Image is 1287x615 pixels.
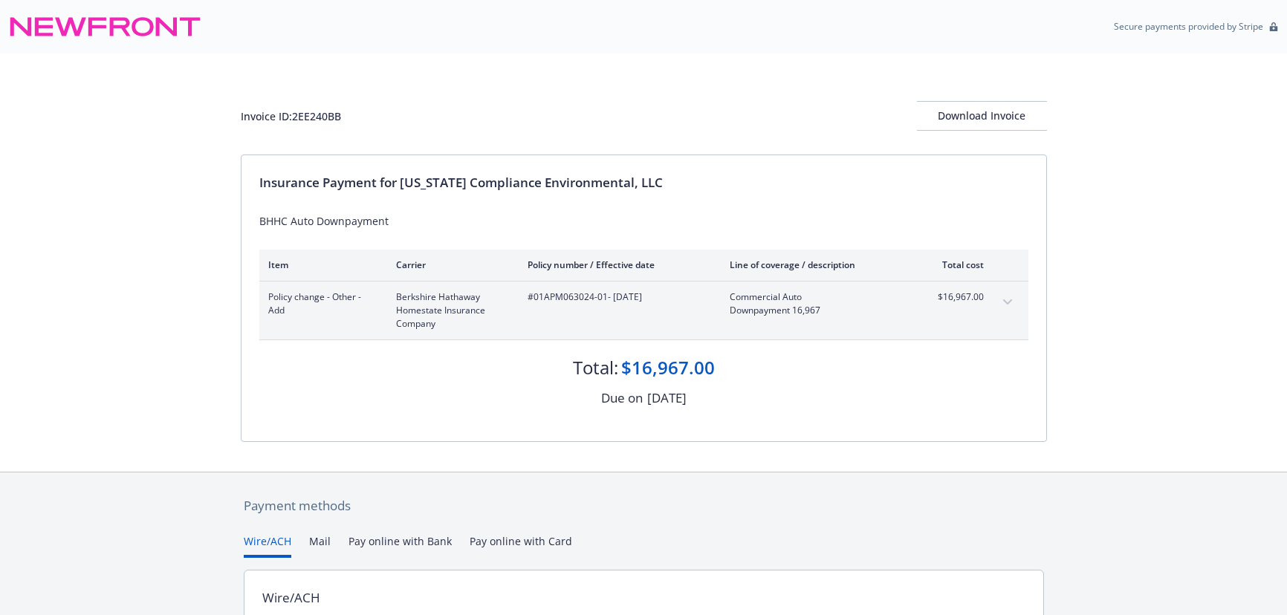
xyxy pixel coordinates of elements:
div: Total: [573,355,618,380]
span: Berkshire Hathaway Homestate Insurance Company [396,290,504,331]
div: [DATE] [647,388,687,408]
span: $16,967.00 [928,290,984,304]
div: Insurance Payment for [US_STATE] Compliance Environmental, LLC [259,173,1028,192]
button: Wire/ACH [244,533,291,558]
div: Policy number / Effective date [528,258,706,271]
div: Payment methods [244,496,1044,515]
div: Wire/ACH [262,588,320,608]
button: Pay online with Bank [349,533,452,558]
button: Pay online with Card [470,533,572,558]
span: Commercial Auto [730,290,904,304]
div: BHHC Auto Downpayment [259,213,1028,229]
span: Downpayment 16,967 [730,304,904,317]
div: Item [268,258,372,271]
div: Invoice ID: 2EE240BB [241,108,341,124]
div: Line of coverage / description [730,258,904,271]
p: Secure payments provided by Stripe [1114,20,1263,33]
button: Mail [309,533,331,558]
div: Due on [601,388,643,408]
button: Download Invoice [917,101,1047,131]
div: Total cost [928,258,984,271]
div: Carrier [396,258,504,271]
button: expand content [996,290,1019,314]
span: Policy change - Other - Add [268,290,372,317]
div: Policy change - Other - AddBerkshire Hathaway Homestate Insurance Company#01APM063024-01- [DATE]C... [259,282,1028,339]
div: $16,967.00 [621,355,715,380]
div: Download Invoice [917,102,1047,130]
span: Commercial AutoDownpayment 16,967 [730,290,904,317]
span: #01APM063024-01 - [DATE] [528,290,706,304]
